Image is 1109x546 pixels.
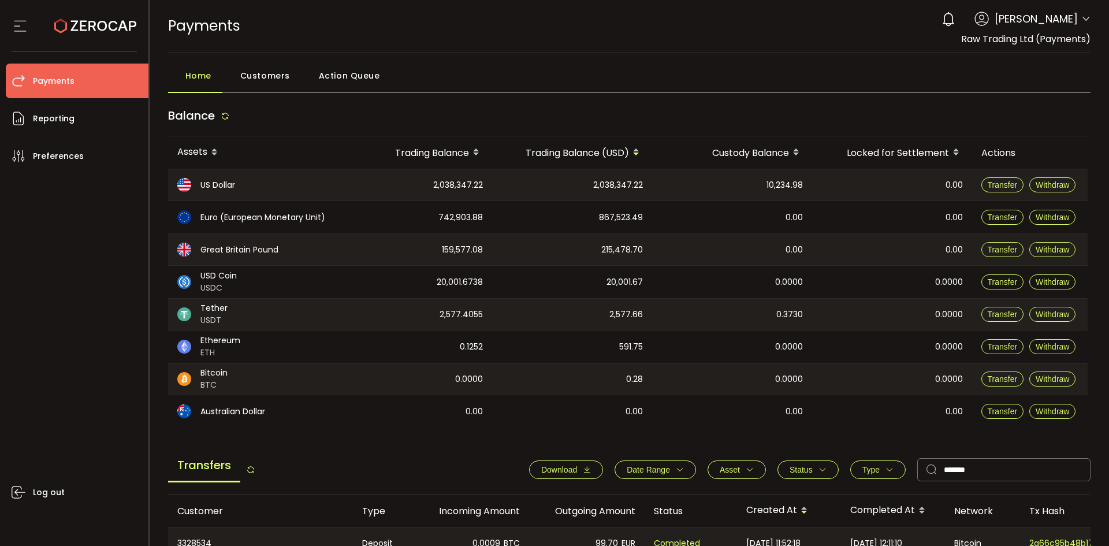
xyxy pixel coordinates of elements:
[645,504,737,518] div: Status
[200,335,240,347] span: Ethereum
[200,314,228,326] span: USDT
[529,460,603,479] button: Download
[200,302,228,314] span: Tether
[1036,180,1069,190] span: Withdraw
[200,347,240,359] span: ETH
[319,64,380,87] span: Action Queue
[1029,177,1075,192] button: Withdraw
[619,340,643,354] span: 591.75
[33,110,75,127] span: Reporting
[601,243,643,257] span: 215,478.70
[790,465,813,474] span: Status
[168,504,353,518] div: Customer
[177,243,191,257] img: gbp_portfolio.svg
[460,340,483,354] span: 0.1252
[777,460,839,479] button: Status
[1051,491,1109,546] iframe: Chat Widget
[626,405,643,418] span: 0.00
[466,405,483,418] span: 0.00
[786,243,803,257] span: 0.00
[988,342,1018,351] span: Transfer
[988,407,1018,416] span: Transfer
[177,372,191,386] img: btc_portfolio.svg
[414,504,529,518] div: Incoming Amount
[1036,310,1069,319] span: Withdraw
[786,211,803,224] span: 0.00
[200,179,235,191] span: US Dollar
[981,372,1024,387] button: Transfer
[200,270,237,282] span: USD Coin
[177,340,191,354] img: eth_portfolio.svg
[440,308,483,321] span: 2,577.4055
[437,276,483,289] span: 20,001.6738
[593,179,643,192] span: 2,038,347.22
[786,405,803,418] span: 0.00
[240,64,290,87] span: Customers
[1036,277,1069,287] span: Withdraw
[935,340,963,354] span: 0.0000
[1029,242,1075,257] button: Withdraw
[981,404,1024,419] button: Transfer
[200,367,228,379] span: Bitcoin
[988,374,1018,384] span: Transfer
[177,210,191,224] img: eur_portfolio.svg
[442,243,483,257] span: 159,577.08
[981,339,1024,354] button: Transfer
[1036,374,1069,384] span: Withdraw
[455,373,483,386] span: 0.0000
[946,211,963,224] span: 0.00
[961,32,1091,46] span: Raw Trading Ltd (Payments)
[492,143,652,162] div: Trading Balance (USD)
[720,465,740,474] span: Asset
[433,179,483,192] span: 2,038,347.22
[988,310,1018,319] span: Transfer
[33,148,84,165] span: Preferences
[988,277,1018,287] span: Transfer
[988,245,1018,254] span: Transfer
[737,501,841,521] div: Created At
[168,143,347,162] div: Assets
[615,460,696,479] button: Date Range
[1036,407,1069,416] span: Withdraw
[981,177,1024,192] button: Transfer
[177,404,191,418] img: aud_portfolio.svg
[200,282,237,294] span: USDC
[935,373,963,386] span: 0.0000
[347,143,492,162] div: Trading Balance
[841,501,945,521] div: Completed At
[168,450,240,482] span: Transfers
[981,307,1024,322] button: Transfer
[200,244,278,256] span: Great Britain Pound
[353,504,414,518] div: Type
[652,143,812,162] div: Custody Balance
[1029,307,1075,322] button: Withdraw
[1029,210,1075,225] button: Withdraw
[946,405,963,418] span: 0.00
[776,308,803,321] span: 0.3730
[177,307,191,321] img: usdt_portfolio.svg
[1029,339,1075,354] button: Withdraw
[972,146,1088,159] div: Actions
[946,243,963,257] span: 0.00
[981,242,1024,257] button: Transfer
[775,276,803,289] span: 0.0000
[177,178,191,192] img: usd_portfolio.svg
[945,504,1020,518] div: Network
[529,504,645,518] div: Outgoing Amount
[168,107,215,124] span: Balance
[988,180,1018,190] span: Transfer
[1029,404,1075,419] button: Withdraw
[1029,274,1075,289] button: Withdraw
[1036,213,1069,222] span: Withdraw
[177,275,191,289] img: usdc_portfolio.svg
[627,465,670,474] span: Date Range
[775,340,803,354] span: 0.0000
[995,11,1078,27] span: [PERSON_NAME]
[599,211,643,224] span: 867,523.49
[626,373,643,386] span: 0.28
[168,16,240,36] span: Payments
[775,373,803,386] span: 0.0000
[1029,372,1075,387] button: Withdraw
[200,406,265,418] span: Australian Dollar
[850,460,906,479] button: Type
